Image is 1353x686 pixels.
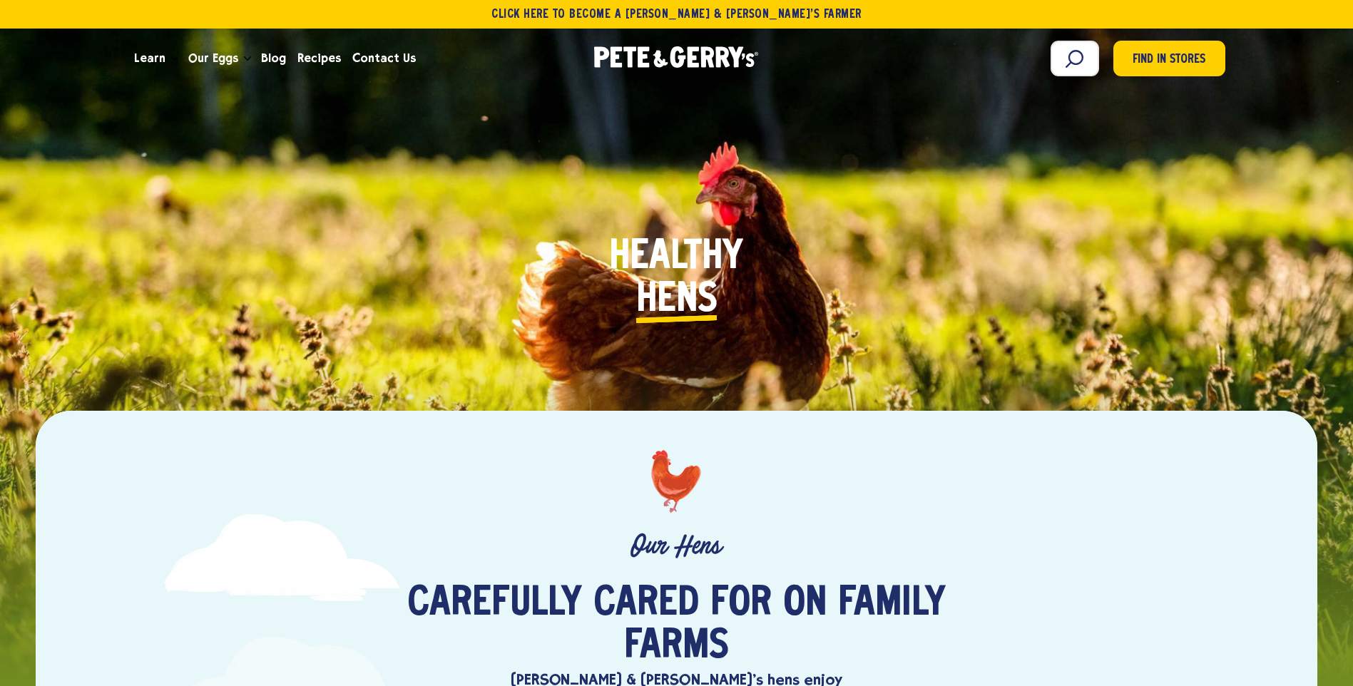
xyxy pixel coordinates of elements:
span: Find in Stores [1133,51,1205,70]
button: Open the dropdown menu for Our Eggs [244,56,251,61]
a: Find in Stores [1113,41,1225,76]
span: on [783,583,827,625]
span: Blog [261,49,286,67]
span: Carefully [407,583,582,625]
span: Learn [134,49,165,67]
a: Blog [255,39,292,78]
p: Our Hens [143,531,1210,561]
input: Search [1051,41,1099,76]
span: Recipes [297,49,341,67]
span: cared [593,583,699,625]
a: Learn [128,39,171,78]
a: Recipes [292,39,347,78]
span: farms [624,625,729,668]
span: for [710,583,772,625]
span: Healthy [609,236,743,279]
a: Contact Us [347,39,422,78]
span: Contact Us [352,49,416,67]
i: s [698,279,718,322]
a: Our Eggs [183,39,244,78]
span: Our Eggs [188,49,238,67]
span: family [838,583,946,625]
button: Open the dropdown menu for Learn [171,56,178,61]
